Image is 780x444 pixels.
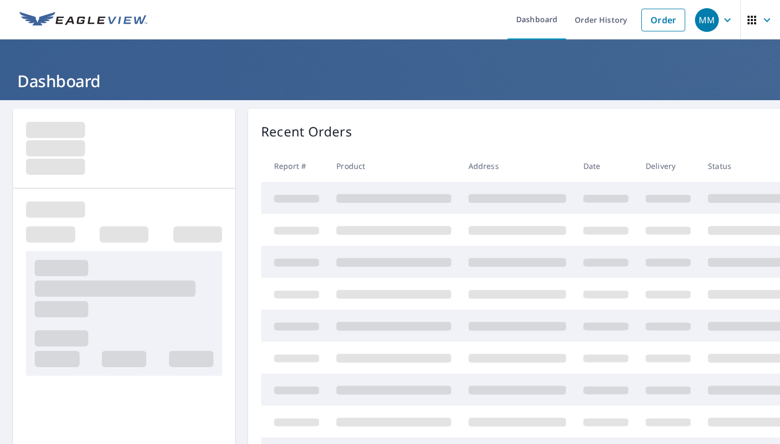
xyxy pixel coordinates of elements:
[641,9,685,31] a: Order
[19,12,147,28] img: EV Logo
[13,70,767,92] h1: Dashboard
[261,122,352,141] p: Recent Orders
[575,150,637,182] th: Date
[695,8,719,32] div: MM
[637,150,699,182] th: Delivery
[328,150,460,182] th: Product
[261,150,328,182] th: Report #
[460,150,575,182] th: Address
